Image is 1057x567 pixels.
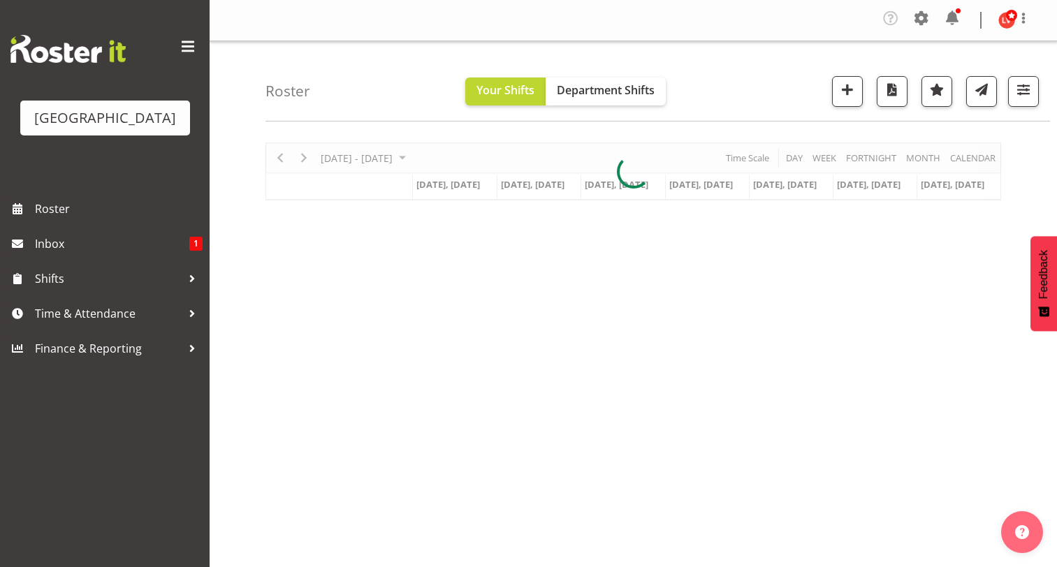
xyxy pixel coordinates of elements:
button: Your Shifts [465,78,546,105]
div: [GEOGRAPHIC_DATA] [34,108,176,128]
h4: Roster [265,83,310,99]
span: 1 [189,237,203,251]
button: Department Shifts [546,78,666,105]
button: Add a new shift [832,76,863,107]
button: Filter Shifts [1008,76,1039,107]
span: Inbox [35,233,189,254]
span: Department Shifts [557,82,655,98]
button: Download a PDF of the roster according to the set date range. [877,76,907,107]
button: Send a list of all shifts for the selected filtered period to all rostered employees. [966,76,997,107]
img: help-xxl-2.png [1015,525,1029,539]
span: Shifts [35,268,182,289]
span: Roster [35,198,203,219]
img: Rosterit website logo [10,35,126,63]
span: Time & Attendance [35,303,182,324]
span: Your Shifts [476,82,534,98]
span: Finance & Reporting [35,338,182,359]
img: lara-von-fintel10062.jpg [998,12,1015,29]
button: Highlight an important date within the roster. [921,76,952,107]
button: Feedback - Show survey [1030,236,1057,331]
span: Feedback [1037,250,1050,299]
